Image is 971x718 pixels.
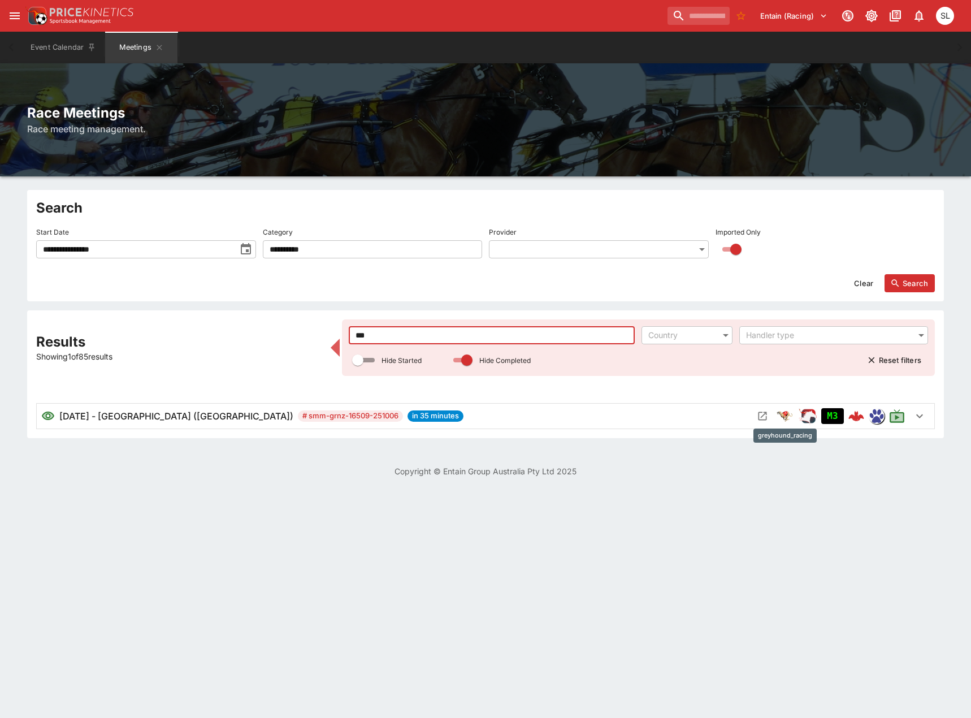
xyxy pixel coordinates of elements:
button: Open Meeting [753,407,771,425]
div: greyhound_racing [776,407,794,425]
div: Country [648,330,714,341]
img: PriceKinetics [50,8,133,16]
div: Imported to Jetbet as OPEN [821,408,844,424]
img: Sportsbook Management [50,19,111,24]
p: Start Date [36,227,69,237]
input: search [667,7,730,25]
h2: Race Meetings [27,104,944,122]
button: Notifications [909,6,929,26]
p: Imported Only [716,227,761,237]
button: Reset filters [861,351,928,369]
span: in 35 minutes [408,410,463,422]
button: Connected to PK [838,6,858,26]
button: Event Calendar [24,32,103,63]
img: PriceKinetics Logo [25,5,47,27]
img: greyhound_racing.png [776,407,794,425]
p: Category [263,227,293,237]
div: Handler type [746,330,910,341]
button: Toggle light/dark mode [861,6,882,26]
button: Documentation [885,6,905,26]
svg: Live [889,408,905,424]
span: # smm-grnz-16509-251006 [298,410,403,422]
div: ParallelRacing Handler [799,407,817,425]
svg: Visible [41,409,55,423]
button: open drawer [5,6,25,26]
img: logo-cerberus--red.svg [848,408,864,424]
h6: [DATE] - [GEOGRAPHIC_DATA] ([GEOGRAPHIC_DATA]) [59,409,293,423]
button: Meetings [105,32,177,63]
button: Clear [847,274,880,292]
div: grnz [869,408,885,424]
h6: Race meeting management. [27,122,944,136]
p: Hide Completed [479,356,531,365]
button: toggle date time picker [236,239,256,259]
button: No Bookmarks [732,7,750,25]
img: grnz.png [869,409,884,423]
h2: Search [36,199,935,217]
img: racing.png [799,407,817,425]
button: Singa Livett [933,3,957,28]
p: Showing 1 of 85 results [36,351,324,362]
button: Select Tenant [753,7,834,25]
div: Singa Livett [936,7,954,25]
button: Search [885,274,935,292]
p: Hide Started [382,356,422,365]
div: greyhound_racing [753,429,817,443]
p: Provider [489,227,517,237]
h2: Results [36,333,324,351]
